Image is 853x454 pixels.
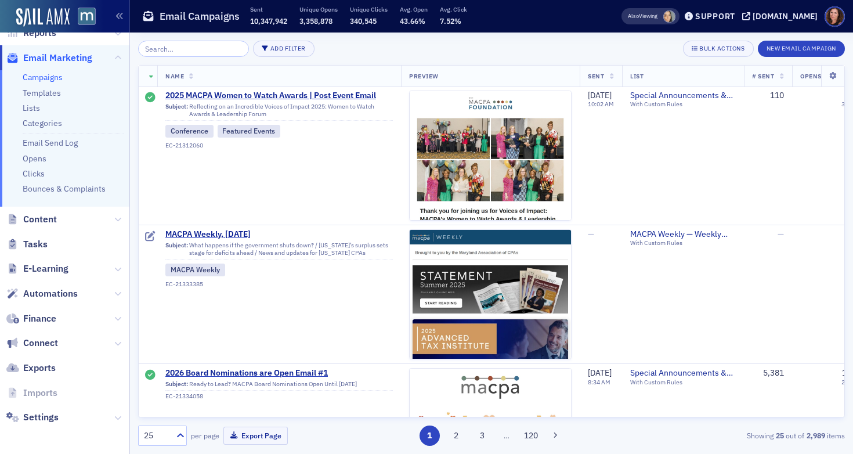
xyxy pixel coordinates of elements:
button: Export Page [223,427,288,445]
span: # Sent [752,72,774,80]
span: Tasks [23,238,48,251]
div: 25 [144,430,169,442]
a: Connect [6,337,58,349]
span: Exports [23,362,56,374]
div: Conference [165,125,214,138]
a: Templates [23,88,61,98]
span: 7.52% [440,16,461,26]
div: Featured Events [218,125,281,138]
div: EC-21333385 [165,280,393,288]
span: Finance [23,312,56,325]
a: Special Announcements & Special Event Invitations [630,368,736,379]
span: 10,347,942 [250,16,287,26]
span: Content [23,213,57,226]
span: Aiyana Scarborough [663,10,675,23]
div: With Custom Rules [630,378,736,385]
div: MACPA Weekly [165,264,225,276]
a: MACPA Weekly — Weekly Newsletter (for members only) [630,229,736,240]
span: 43.66% [400,16,425,26]
div: EC-21334058 [165,392,393,400]
button: [DOMAIN_NAME] [742,12,822,20]
span: Subject: [165,103,188,118]
time: 8:34 AM [588,377,610,385]
a: Tasks [6,238,48,251]
a: Reports [6,27,56,39]
div: Ready to Lead? MACPA Board Nominations Open Until [DATE] [165,380,393,391]
h1: Email Campaigns [160,9,240,23]
span: — [588,229,594,239]
span: Preview [409,72,439,80]
span: Reports [23,27,56,39]
span: Settings [23,411,59,424]
button: 3 [472,426,493,446]
input: Search… [138,41,249,57]
p: Avg. Click [440,5,467,13]
a: New Email Campaign [758,42,845,53]
div: With Custom Rules [630,100,736,108]
a: Exports [6,362,56,374]
div: 110 [752,91,784,101]
button: 120 [521,426,541,446]
a: 2025 MACPA Women to Watch Awards | Post Event Email [165,91,393,101]
p: Avg. Open [400,5,428,13]
span: Imports [23,387,57,399]
span: Sent [588,72,604,80]
span: [DATE] [588,90,612,100]
div: Draft [145,231,156,243]
div: With Custom Rules [630,239,736,247]
strong: 2,989 [804,430,827,441]
button: Bulk Actions [683,41,753,57]
a: Email Send Log [23,138,78,148]
span: Connect [23,337,58,349]
a: Categories [23,118,62,128]
span: Opens (Unique) [800,72,852,80]
img: SailAMX [16,8,70,27]
a: Opens [23,153,46,164]
div: Support [695,11,735,21]
a: Settings [6,411,59,424]
span: List [630,72,644,80]
a: 2026 Board Nominations are Open Email #1 [165,368,393,379]
span: … [498,430,515,441]
span: Subject: [165,380,188,388]
span: Email Marketing [23,52,92,64]
p: Unique Clicks [350,5,388,13]
button: 1 [420,426,440,446]
div: Also [628,12,639,20]
span: — [778,229,784,239]
div: Sent [145,92,156,104]
span: 340,545 [350,16,377,26]
div: Sent [145,370,156,381]
a: Campaigns [23,72,63,82]
a: Automations [6,287,78,300]
label: per page [191,430,219,441]
strong: 25 [774,430,786,441]
button: New Email Campaign [758,41,845,57]
div: Reflecting on an Incredible Voices of Impact 2025: Women to Watch Awards & Leadership Forum [165,103,393,121]
span: Profile [825,6,845,27]
div: Showing out of items [617,430,845,441]
span: MACPA Weekly, [DATE] [165,229,393,240]
p: Sent [250,5,287,13]
a: Bounces & Complaints [23,183,106,194]
img: SailAMX [78,8,96,26]
a: Imports [6,387,57,399]
div: EC-21312060 [165,142,393,149]
span: Viewing [628,12,657,20]
span: E-Learning [23,262,68,275]
a: Content [6,213,57,226]
span: Subject: [165,242,188,257]
a: View Homepage [70,8,96,27]
a: Finance [6,312,56,325]
button: 2 [446,426,466,446]
div: 5,381 [752,368,784,379]
span: Automations [23,287,78,300]
time: 10:02 AM [588,100,614,108]
span: 3,358,878 [299,16,332,26]
p: Unique Opens [299,5,338,13]
a: Special Announcements & Special Event Invitations [630,91,736,101]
